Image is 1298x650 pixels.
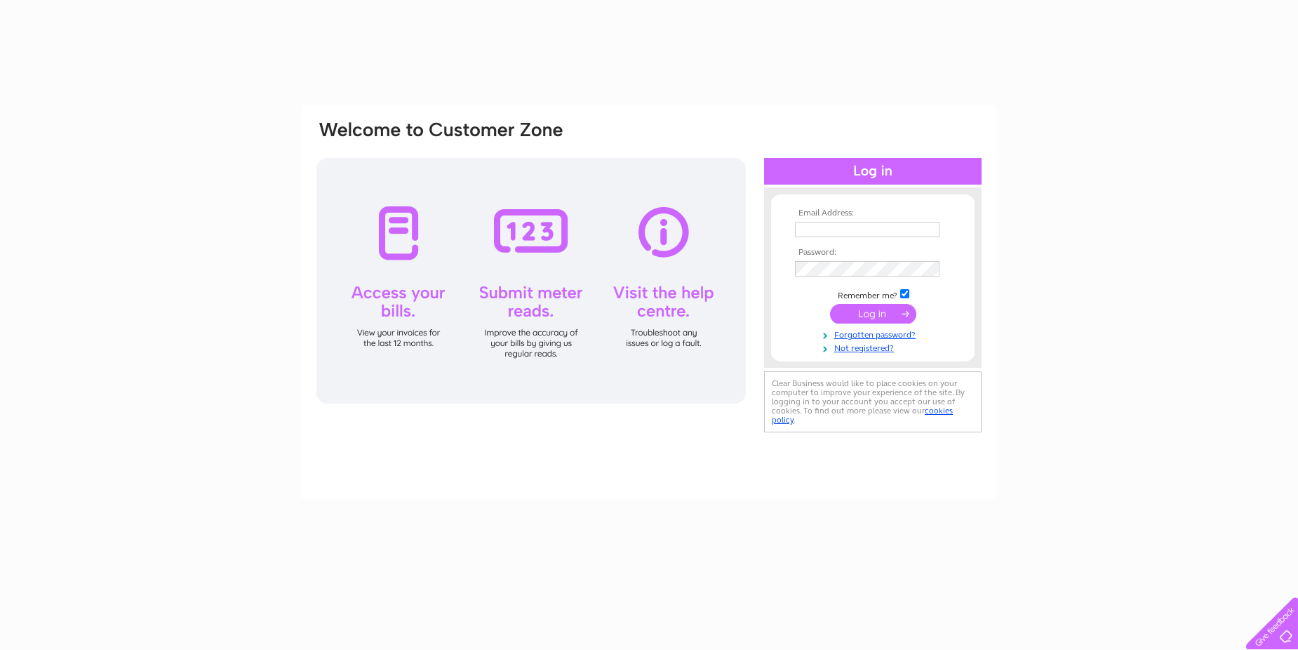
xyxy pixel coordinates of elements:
[791,208,954,218] th: Email Address:
[795,327,954,340] a: Forgotten password?
[791,287,954,301] td: Remember me?
[795,340,954,354] a: Not registered?
[830,304,916,324] input: Submit
[772,406,953,425] a: cookies policy
[791,248,954,258] th: Password:
[764,371,982,432] div: Clear Business would like to place cookies on your computer to improve your experience of the sit...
